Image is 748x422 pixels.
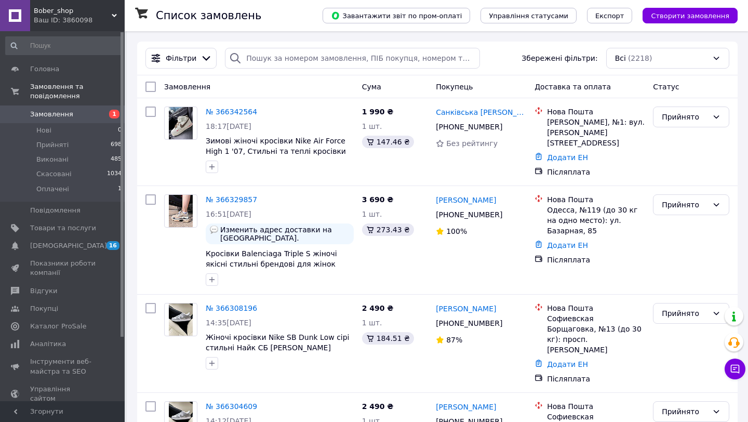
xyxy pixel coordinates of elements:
[547,303,645,313] div: Нова Пошта
[547,205,645,236] div: Одесса, №119 (до 30 кг на одно место): ул. Базарная, 85
[434,120,504,134] div: [PHONE_NUMBER]
[206,319,251,327] span: 14:35[DATE]
[30,223,96,233] span: Товари та послуги
[547,194,645,205] div: Нова Пошта
[362,108,394,116] span: 1 990 ₴
[547,107,645,117] div: Нова Пошта
[362,304,394,312] span: 2 490 ₴
[547,374,645,384] div: Післяплата
[362,210,382,218] span: 1 шт.
[36,184,69,194] span: Оплачені
[489,12,568,20] span: Управління статусами
[206,108,257,116] a: № 366342564
[331,11,462,20] span: Завантажити звіт по пром-оплаті
[662,199,708,210] div: Прийнято
[446,139,498,148] span: Без рейтингу
[107,169,122,179] span: 1034
[206,402,257,411] a: № 366304609
[206,122,251,130] span: 18:17[DATE]
[225,48,480,69] input: Пошук за номером замовлення, ПІБ покупця, номером телефону, Email, номером накладної
[36,169,72,179] span: Скасовані
[164,194,197,228] a: Фото товару
[522,53,597,63] span: Збережені фільтри:
[210,226,218,234] img: :speech_balloon:
[30,304,58,313] span: Покупці
[547,360,588,368] a: Додати ЕН
[547,153,588,162] a: Додати ЕН
[436,195,496,205] a: [PERSON_NAME]
[725,359,745,379] button: Чат з покупцем
[206,137,346,166] a: Зимові жіночі кросівки Nike Air Force High 1 '07, Стильні та теплі кросівки Найк 39
[446,227,467,235] span: 100%
[118,184,122,194] span: 1
[547,117,645,148] div: [PERSON_NAME], №1: вул. [PERSON_NAME][STREET_ADDRESS]
[166,53,196,63] span: Фільтри
[34,16,125,25] div: Ваш ID: 3860098
[662,111,708,123] div: Прийнято
[362,83,381,91] span: Cума
[362,402,394,411] span: 2 490 ₴
[206,249,337,268] span: Кросівки Balenciaga Triple S жіночі якісні стильні брендові для жінок
[164,107,197,140] a: Фото товару
[632,11,738,19] a: Створити замовлення
[30,64,59,74] span: Головна
[362,136,414,148] div: 147.46 ₴
[323,8,470,23] button: Завантажити звіт по пром-оплаті
[436,402,496,412] a: [PERSON_NAME]
[547,167,645,177] div: Післяплата
[164,303,197,336] a: Фото товару
[106,241,119,250] span: 16
[30,385,96,403] span: Управління сайтом
[34,6,112,16] span: Bober_shop
[362,195,394,204] span: 3 690 ₴
[547,313,645,355] div: Софиевская Борщаговка, №13 (до 30 кг): просп. [PERSON_NAME]
[436,83,473,91] span: Покупець
[436,107,526,117] a: Санківська [PERSON_NAME]
[434,316,504,331] div: [PHONE_NUMBER]
[480,8,577,23] button: Управління статусами
[362,223,414,236] div: 273.43 ₴
[30,339,66,349] span: Аналітика
[169,107,193,139] img: Фото товару
[662,308,708,319] div: Прийнято
[30,110,73,119] span: Замовлення
[446,336,462,344] span: 87%
[169,195,193,227] img: Фото товару
[30,82,125,101] span: Замовлення та повідомлення
[628,54,652,62] span: (2218)
[206,210,251,218] span: 16:51[DATE]
[362,319,382,327] span: 1 шт.
[30,286,57,296] span: Відгуки
[434,207,504,222] div: [PHONE_NUMBER]
[615,53,626,63] span: Всі
[653,83,679,91] span: Статус
[164,83,210,91] span: Замовлення
[643,8,738,23] button: Створити замовлення
[111,155,122,164] span: 485
[111,140,122,150] span: 698
[595,12,624,20] span: Експорт
[436,304,496,314] a: [PERSON_NAME]
[547,401,645,412] div: Нова Пошта
[30,241,107,250] span: [DEMOGRAPHIC_DATA]
[118,126,122,135] span: 0
[36,140,69,150] span: Прийняті
[30,206,81,215] span: Повідомлення
[30,357,96,376] span: Інструменти веб-майстра та SEO
[206,195,257,204] a: № 366329857
[36,126,51,135] span: Нові
[36,155,69,164] span: Виконані
[30,322,86,331] span: Каталог ProSale
[547,255,645,265] div: Післяплата
[535,83,611,91] span: Доставка та оплата
[206,333,350,362] a: Жіночі кросівки Nike SB Dunk Low сірі стильні Найк СБ [PERSON_NAME] Найкі для яскравих образів
[362,332,414,345] div: 184.51 ₴
[5,36,123,55] input: Пошук
[30,259,96,278] span: Показники роботи компанії
[547,241,588,249] a: Додати ЕН
[362,122,382,130] span: 1 шт.
[109,110,119,118] span: 1
[651,12,729,20] span: Створити замовлення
